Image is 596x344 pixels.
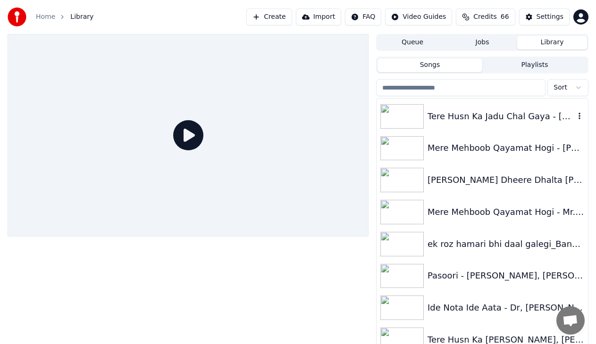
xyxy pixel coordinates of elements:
button: Import [296,8,341,25]
button: Credits66 [456,8,515,25]
button: Jobs [447,36,517,49]
span: Credits [473,12,496,22]
button: FAQ [345,8,381,25]
nav: breadcrumb [36,12,93,22]
div: Pasoori - [PERSON_NAME], [PERSON_NAME] by [PERSON_NAME] [428,269,584,282]
button: Settings [519,8,570,25]
div: Ide Nota Ide Aata - Dr, [PERSON_NAME], [PERSON_NAME] by [PERSON_NAME] [428,301,584,314]
span: 66 [501,12,509,22]
a: Home [36,12,55,22]
button: Video Guides [385,8,452,25]
div: [PERSON_NAME] Dheere Dhalta [PERSON_NAME] [PERSON_NAME], Karaoke by [PERSON_NAME] [428,173,584,187]
div: ek roz hamari bhi daal galegi_Bandi1957 _Kishore K_Shyama_ AK&BinaRai_ Rajinder_ HemantKumar_a trib. [428,238,584,251]
a: Open chat [556,306,585,335]
div: Mere Mehboob Qayamat Hogi - [PERSON_NAME] by [PERSON_NAME] [428,141,584,155]
button: Queue [378,36,447,49]
button: Playlists [482,58,587,72]
button: Create [246,8,292,25]
div: Tere Husn Ka Jadu Chal Gaya - [PERSON_NAME], [PERSON_NAME] - Karaoke by [PERSON_NAME] [428,110,575,123]
span: Sort [554,83,567,92]
div: Settings [537,12,563,22]
button: Songs [378,58,482,72]
img: youka [8,8,26,26]
button: Library [517,36,587,49]
div: Mere Mehboob Qayamat Hogi - Mr. X In [GEOGRAPHIC_DATA] - [PERSON_NAME] Greatest Hits - Old Songs [428,205,584,219]
span: Library [70,12,93,22]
